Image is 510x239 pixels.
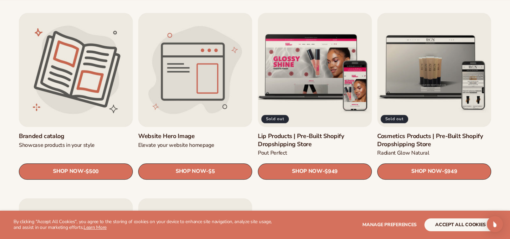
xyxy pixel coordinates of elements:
a: Cosmetics Products | Pre-Built Shopify Dropshipping Store [377,132,491,148]
span: $5 [208,168,215,175]
div: Open Intercom Messenger [487,216,503,232]
a: Branded catalog [19,132,133,140]
span: SHOP NOW [176,168,206,175]
span: $949 [325,168,338,175]
span: Manage preferences [362,221,417,228]
button: Manage preferences [362,218,417,231]
span: SHOP NOW [53,168,83,175]
span: SHOP NOW [292,168,322,175]
a: SHOP NOW- $500 [19,163,133,179]
span: SHOP NOW [411,168,442,175]
a: Website Hero Image [138,132,252,140]
a: Learn More [84,224,107,231]
span: $949 [444,168,457,175]
a: SHOP NOW- $949 [377,163,491,179]
span: $500 [86,168,99,175]
a: Lip Products | Pre-Built Shopify Dropshipping Store [258,132,372,148]
p: By clicking "Accept All Cookies", you agree to the storing of cookies on your device to enhance s... [13,219,277,231]
a: SHOP NOW- $949 [258,163,372,179]
button: accept all cookies [424,218,497,231]
a: SHOP NOW- $5 [138,163,252,179]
